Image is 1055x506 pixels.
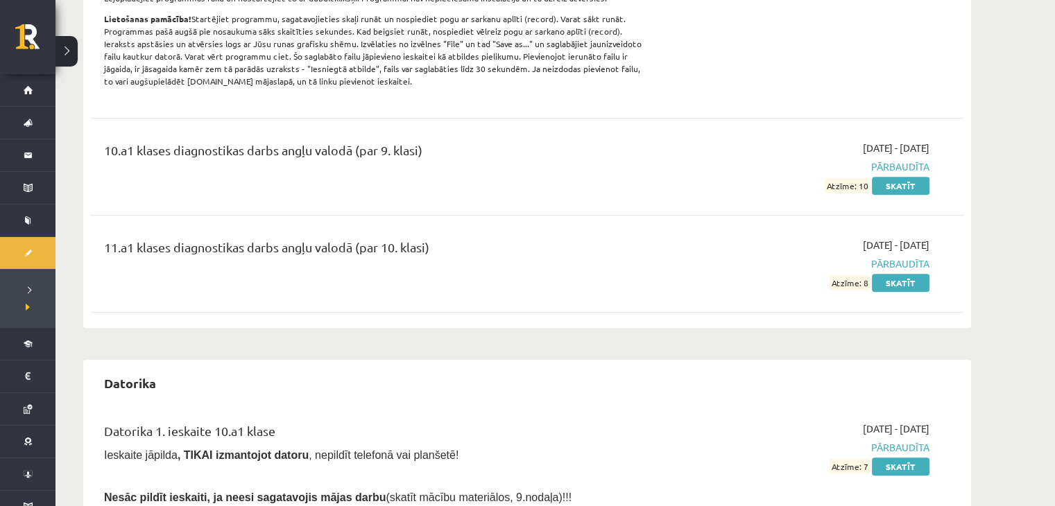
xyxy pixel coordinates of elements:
[863,141,929,155] span: [DATE] - [DATE]
[104,238,647,263] div: 11.a1 klases diagnostikas darbs angļu valodā (par 10. klasi)
[386,491,572,503] span: (skatīt mācību materiālos, 9.nodaļa)!!!
[830,275,870,290] span: Atzīme: 8
[104,141,647,166] div: 10.a1 klases diagnostikas darbs angļu valodā (par 9. klasi)
[830,459,870,473] span: Atzīme: 7
[863,238,929,252] span: [DATE] - [DATE]
[668,256,929,271] span: Pārbaudīta
[825,178,870,193] span: Atzīme: 10
[668,440,929,455] span: Pārbaudīta
[178,449,309,461] b: , TIKAI izmantojot datoru
[872,177,929,195] a: Skatīt
[15,24,55,59] a: Rīgas 1. Tālmācības vidusskola
[104,491,386,503] span: Nesāc pildīt ieskaiti, ja neesi sagatavojis mājas darbu
[104,12,647,87] p: Startējiet programmu, sagatavojieties skaļi runāt un nospiediet pogu ar sarkanu aplīti (record). ...
[90,367,170,399] h2: Datorika
[668,159,929,174] span: Pārbaudīta
[104,13,191,24] strong: Lietošanas pamācība!
[104,449,458,461] span: Ieskaite jāpilda , nepildīt telefonā vai planšetē!
[104,421,647,447] div: Datorika 1. ieskaite 10.a1 klase
[872,457,929,476] a: Skatīt
[872,274,929,292] a: Skatīt
[863,421,929,436] span: [DATE] - [DATE]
